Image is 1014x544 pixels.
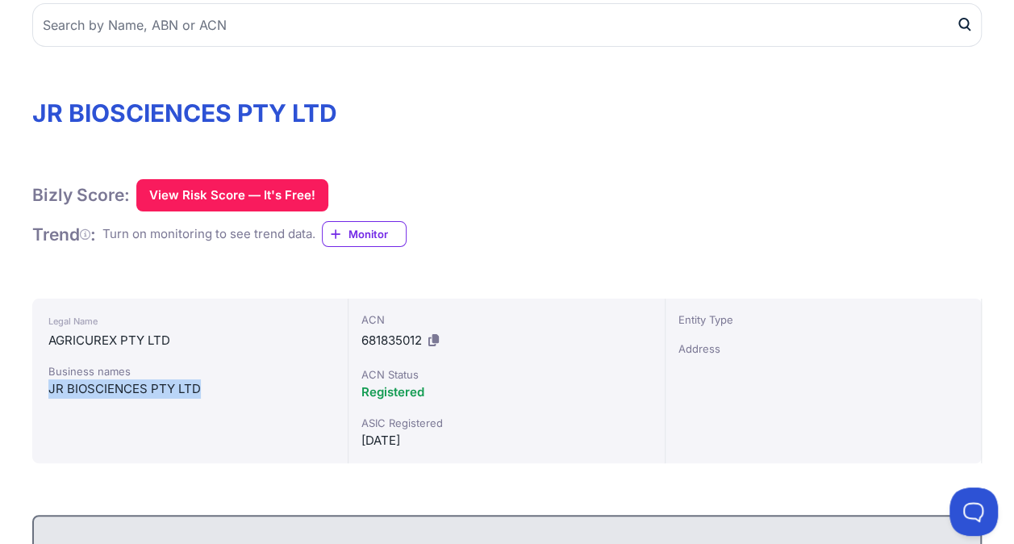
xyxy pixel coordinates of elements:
[361,312,651,328] div: ACN
[361,431,651,450] div: [DATE]
[678,341,968,357] div: Address
[48,363,332,379] div: Business names
[32,3,982,47] input: Search by Name, ABN or ACN
[48,331,332,350] div: AGRICUREX PTY LTD
[32,184,130,206] h1: Bizly Score:
[361,333,422,348] span: 681835012
[32,98,982,128] h1: JR BIOSCIENCES PTY LTD
[48,379,332,399] div: JR BIOSCIENCES PTY LTD
[361,366,651,383] div: ACN Status
[348,226,406,242] span: Monitor
[322,221,407,247] a: Monitor
[361,384,424,400] span: Registered
[678,312,968,328] div: Entity Type
[102,225,315,244] div: Turn on monitoring to see trend data.
[32,224,96,245] h1: Trend :
[48,312,332,331] div: Legal Name
[136,179,328,211] button: View Risk Score — It's Free!
[949,488,998,536] iframe: Toggle Customer Support
[361,415,651,431] div: ASIC Registered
